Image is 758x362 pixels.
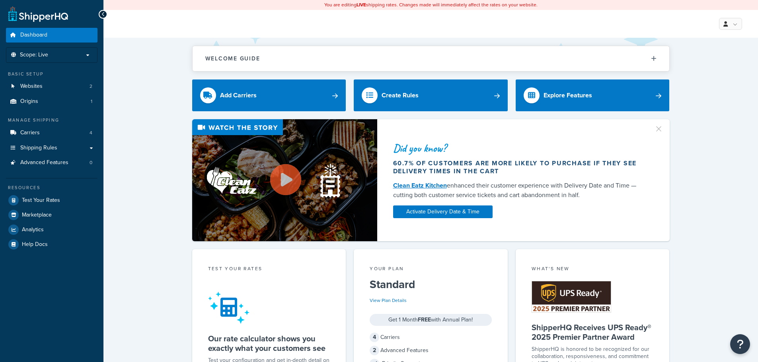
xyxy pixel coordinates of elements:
[370,278,492,291] h5: Standard
[418,316,431,324] strong: FREE
[370,333,379,342] span: 4
[22,241,48,248] span: Help Docs
[193,46,669,71] button: Welcome Guide
[6,193,97,207] a: Test Your Rates
[393,143,645,154] div: Did you know?
[370,314,492,326] div: Get 1 Month with Annual Plan!
[90,130,92,136] span: 4
[6,223,97,237] a: Analytics
[370,332,492,343] div: Carriers
[6,208,97,222] a: Marketplace
[208,334,330,353] h5: Our rate calculator shows you exactly what your customers see
[6,94,97,109] a: Origins1
[370,345,492,356] div: Advanced Features
[370,346,379,355] span: 2
[6,155,97,170] li: Advanced Features
[6,28,97,43] a: Dashboard
[393,159,645,175] div: 60.7% of customers are more likely to purchase if they see delivery times in the cart
[6,79,97,94] li: Websites
[6,184,97,191] div: Resources
[20,32,47,39] span: Dashboard
[532,323,654,342] h5: ShipperHQ Receives UPS Ready® 2025 Premier Partner Award
[205,56,260,62] h2: Welcome Guide
[90,83,92,90] span: 2
[91,98,92,105] span: 1
[22,197,60,204] span: Test Your Rates
[6,117,97,124] div: Manage Shipping
[6,126,97,140] a: Carriers4
[20,83,43,90] span: Websites
[382,90,419,101] div: Create Rules
[20,52,48,58] span: Scope: Live
[357,1,366,8] b: LIVE
[370,265,492,274] div: Your Plan
[22,212,52,219] span: Marketplace
[354,79,508,111] a: Create Rules
[6,94,97,109] li: Origins
[20,130,40,136] span: Carriers
[90,159,92,166] span: 0
[393,181,645,200] div: enhanced their customer experience with Delivery Date and Time — cutting both customer service ti...
[6,155,97,170] a: Advanced Features0
[192,119,377,241] img: Video thumbnail
[6,126,97,140] li: Carriers
[22,226,44,233] span: Analytics
[208,265,330,274] div: Test your rates
[370,297,407,304] a: View Plan Details
[6,141,97,155] a: Shipping Rules
[393,205,493,218] a: Activate Delivery Date & Time
[220,90,257,101] div: Add Carriers
[532,265,654,274] div: What's New
[544,90,592,101] div: Explore Features
[20,159,68,166] span: Advanced Features
[516,79,670,111] a: Explore Features
[6,237,97,252] a: Help Docs
[6,79,97,94] a: Websites2
[730,334,750,354] button: Open Resource Center
[192,79,346,111] a: Add Carriers
[20,145,57,151] span: Shipping Rules
[393,181,447,190] a: Clean Eatz Kitchen
[20,98,38,105] span: Origins
[6,71,97,77] div: Basic Setup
